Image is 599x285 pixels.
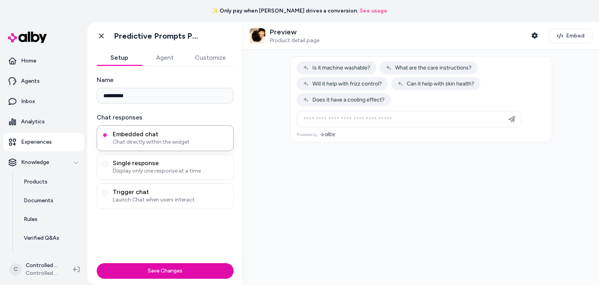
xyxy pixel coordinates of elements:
[113,130,229,138] span: Embedded chat
[113,196,229,204] span: Launch Chat when users interact
[21,138,52,146] p: Experiences
[102,190,108,196] button: Trigger chatLaunch Chat when users interact
[26,269,61,277] span: Controlled Chaos
[8,32,47,43] img: alby Logo
[250,28,265,44] img: Controlled Chaos Silk Pillow Case
[24,234,59,242] p: Verified Q&As
[5,257,67,282] button: CControlled Chaos ShopifyControlled Chaos
[3,112,84,131] a: Analytics
[113,138,229,146] span: Chat directly within the widget
[566,32,585,40] span: Embed
[21,98,35,105] p: Inbox
[270,28,319,37] p: Preview
[16,229,84,248] a: Verified Q&As
[24,197,53,205] p: Documents
[3,72,84,91] a: Agents
[16,173,84,191] a: Products
[9,263,22,276] span: C
[3,92,84,111] a: Inbox
[97,75,234,85] label: Name
[102,132,108,138] button: Embedded chatChat directly within the widget
[102,161,108,167] button: Single responseDisplay only one response at a time
[114,31,202,41] h1: Predictive Prompts PDP
[26,262,61,269] p: Controlled Chaos Shopify
[113,167,229,175] span: Display only one response at a time
[16,210,84,229] a: Rules
[21,159,49,166] p: Knowledge
[113,159,229,167] span: Single response
[97,50,142,66] button: Setup
[24,216,37,223] p: Rules
[3,52,84,70] a: Home
[360,7,387,15] a: See usage
[21,118,45,126] p: Analytics
[21,77,40,85] p: Agents
[549,28,593,43] button: Embed
[21,57,36,65] p: Home
[270,37,319,44] span: Product detail page
[24,178,48,186] p: Products
[113,188,229,196] span: Trigger chat
[142,50,187,66] button: Agent
[97,263,234,279] button: Save Changes
[16,191,84,210] a: Documents
[3,153,84,172] button: Knowledge
[187,50,234,66] button: Customize
[3,133,84,151] a: Experiences
[16,248,84,266] a: Reviews
[212,7,358,15] span: ✨ Only pay when [PERSON_NAME] drives a conversion.
[97,113,234,122] label: Chat responses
